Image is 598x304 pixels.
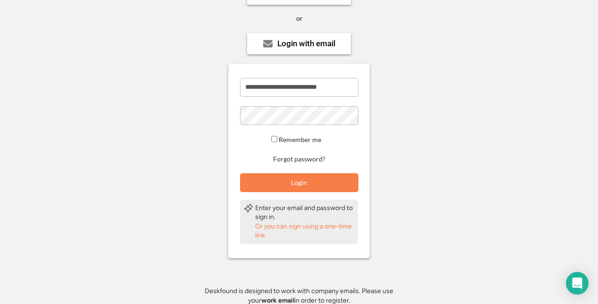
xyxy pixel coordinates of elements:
div: Or you can sign using a one-time link. [255,222,354,240]
div: or [296,14,302,24]
button: Forgot password? [272,155,327,164]
div: Open Intercom Messenger [566,272,589,295]
button: Login [240,173,358,192]
div: Login with email [277,40,335,48]
label: Remember me [279,135,321,144]
div: Enter your email and password to sign in. [255,203,354,222]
